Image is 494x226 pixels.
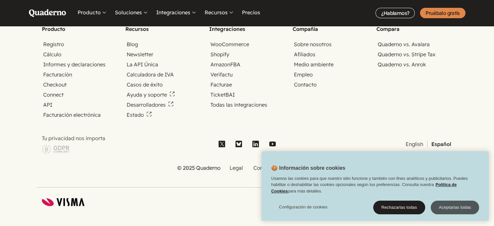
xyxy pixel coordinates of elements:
[375,8,415,18] a: ¿Hablamos?
[125,81,164,88] a: Casos de éxito
[42,134,208,142] p: Tu privacidad nos importa
[209,41,250,48] a: WooCommerce
[293,41,333,48] a: Sobre nosotros
[252,164,317,171] a: Configuración de cookies
[125,61,159,68] a: La API Única
[209,91,236,99] a: TicketBAI
[420,8,465,18] a: Pruébalo gratis
[261,151,489,221] div: 🍪 Información sobre cookies
[209,25,285,33] h2: Integraciones
[431,201,479,214] button: Aceptarlas todas
[209,61,242,68] a: AmazonFBA
[271,182,457,193] a: Política de Cookies
[376,41,431,48] a: Quaderno vs. Avalara
[209,51,231,58] a: Shopify
[261,151,489,221] div: Cookie banner
[125,51,155,58] a: Newsletter
[228,164,244,172] a: Legal
[125,71,175,78] a: Calculadora de IVA
[373,201,425,214] button: Rechazarlas todas
[42,25,118,33] h2: Producto
[125,41,139,48] a: Blog
[42,81,68,88] a: Checkout
[42,41,65,48] a: Registro
[293,81,318,88] a: Contacto
[376,51,437,58] a: Quaderno vs. Stripe Tax
[125,101,175,109] a: Desarrolladores
[293,61,335,68] a: Medio ambiente
[125,25,201,33] h2: Recursos
[42,61,107,68] a: Informes y declaraciones
[261,175,489,198] div: Usamos las cookies para que nuestro sitio funcione y también con fines analíticos y publicitarios...
[293,71,314,78] a: Empleo
[404,140,424,148] a: English
[42,25,452,172] nav: Site map
[376,61,427,68] a: Quaderno vs. Anrok
[271,201,335,214] button: Configuración de cookies
[42,101,54,109] a: API
[230,61,240,68] abbr: Fulfillment by Amazon
[287,140,452,148] ul: Selector de idioma
[376,25,452,33] h2: Compara
[42,71,73,78] a: Facturación
[293,25,369,33] h2: Compañía
[209,71,234,78] a: Verifactu
[125,91,176,99] a: Ayuda y soporte
[209,101,269,109] a: Todas las integraciones
[177,164,221,172] li: © 2025 Quaderno
[42,111,102,119] a: Facturación electrónica
[209,81,233,88] a: Facturae
[42,51,63,58] a: Cálculo
[261,164,345,175] h2: 🍪 Información sobre cookies
[293,51,317,58] a: Afiliados
[125,111,153,119] a: Estado
[42,91,65,99] a: Connect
